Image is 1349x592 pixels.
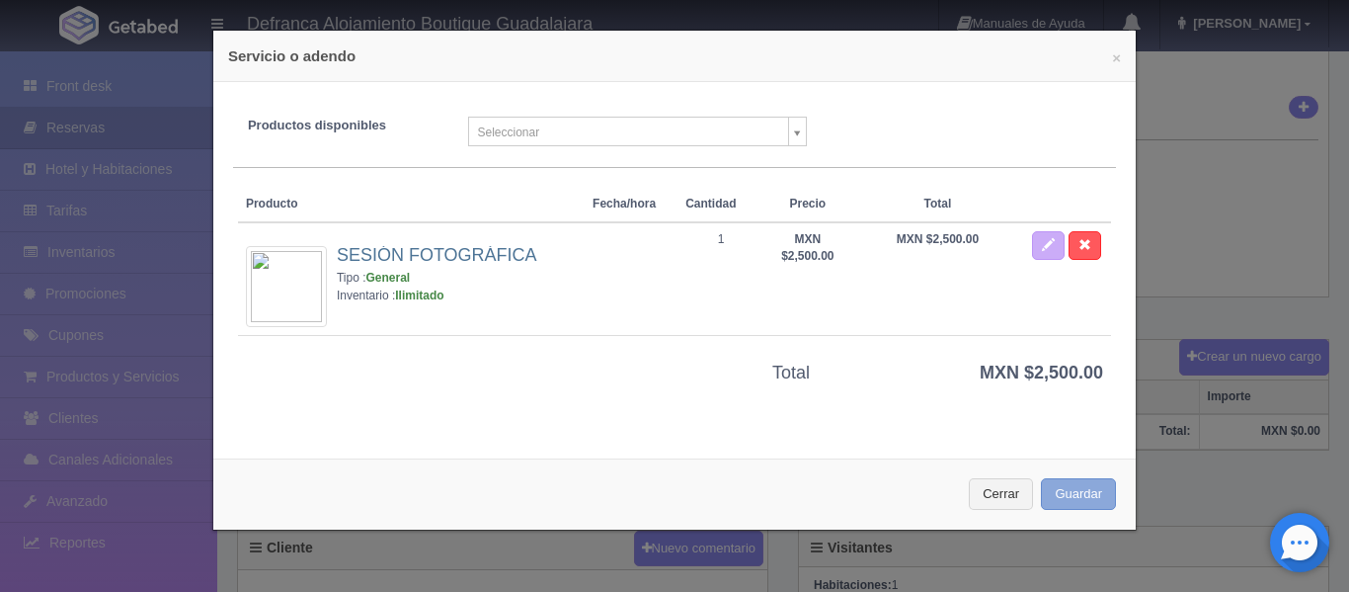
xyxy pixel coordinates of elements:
h4: Servicio o adendo [228,45,1121,66]
strong: MXN $2,500.00 [980,363,1103,382]
h3: Total [772,364,843,383]
th: Producto [238,188,585,221]
a: Seleccionar [468,117,807,146]
th: Cantidad [677,188,764,221]
img: 72x72&text=Sin+imagen [251,251,322,322]
th: Total [851,188,1025,221]
div: Tipo : [337,270,577,287]
button: Guardar [1041,478,1116,511]
strong: MXN $2,500.00 [897,232,979,246]
button: × [1112,50,1121,65]
th: Fecha/hora [585,188,677,221]
button: Cerrar [969,478,1033,511]
span: Seleccionar [477,118,780,147]
div: Inventario : [337,288,577,304]
td: 1 [677,222,764,336]
th: Precio [764,188,851,221]
strong: Ilimitado [395,289,443,302]
a: SESIÓN FOTOGRÁFICA [337,245,537,265]
label: Productos disponibles [233,117,454,135]
strong: General [365,271,410,285]
strong: MXN $2,500.00 [781,232,833,263]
